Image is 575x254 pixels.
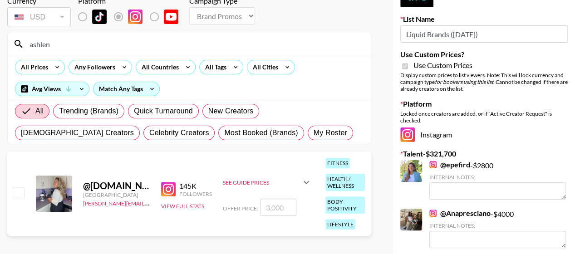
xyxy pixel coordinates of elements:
[83,198,217,207] a: [PERSON_NAME][EMAIL_ADDRESS][DOMAIN_NAME]
[325,158,350,168] div: fitness
[325,174,365,191] div: health / wellness
[429,222,566,229] div: Internal Notes:
[260,199,296,216] input: 3,000
[15,82,89,96] div: Avg Views
[149,127,209,138] span: Celebrity Creators
[136,60,181,74] div: All Countries
[93,82,159,96] div: Match Any Tags
[9,9,69,25] div: USD
[400,110,568,124] div: Locked once creators are added, or if "Active Creator Request" is checked.
[83,191,150,198] div: [GEOGRAPHIC_DATA]
[325,219,355,230] div: lifestyle
[35,106,44,117] span: All
[400,15,568,24] label: List Name
[78,7,186,26] div: List locked to Instagram.
[325,196,365,214] div: body positivity
[21,127,134,138] span: [DEMOGRAPHIC_DATA] Creators
[179,190,212,197] div: Followers
[400,127,415,142] img: Instagram
[7,5,71,28] div: Currency is locked to USD
[208,106,254,117] span: New Creators
[429,209,491,218] a: @Anapresciano
[24,37,365,51] input: Search by User Name
[164,10,178,24] img: YouTube
[429,209,566,248] div: - $ 4000
[179,181,212,190] div: 145K
[223,205,258,212] span: Offer Price:
[247,60,280,74] div: All Cities
[15,60,50,74] div: All Prices
[435,78,493,85] em: for bookers using this list
[200,60,228,74] div: All Tags
[161,182,176,196] img: Instagram
[429,174,566,181] div: Internal Notes:
[161,203,204,210] button: View Full Stats
[400,72,568,92] div: Display custom prices to list viewers. Note: This will lock currency and campaign type . Cannot b...
[400,50,568,59] label: Use Custom Prices?
[429,160,566,200] div: - $ 2800
[69,60,117,74] div: Any Followers
[134,106,193,117] span: Quick Turnaround
[400,99,568,108] label: Platform
[429,210,437,217] img: Instagram
[400,127,568,142] div: Instagram
[429,160,470,169] a: @epefird
[223,171,312,193] div: See Guide Prices
[59,106,118,117] span: Trending (Brands)
[413,61,472,70] span: Use Custom Prices
[128,10,143,24] img: Instagram
[92,10,107,24] img: TikTok
[83,180,150,191] div: @ [DOMAIN_NAME]
[223,179,301,186] div: See Guide Prices
[429,161,437,168] img: Instagram
[314,127,347,138] span: My Roster
[400,149,568,158] label: Talent - $ 321,700
[224,127,298,138] span: Most Booked (Brands)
